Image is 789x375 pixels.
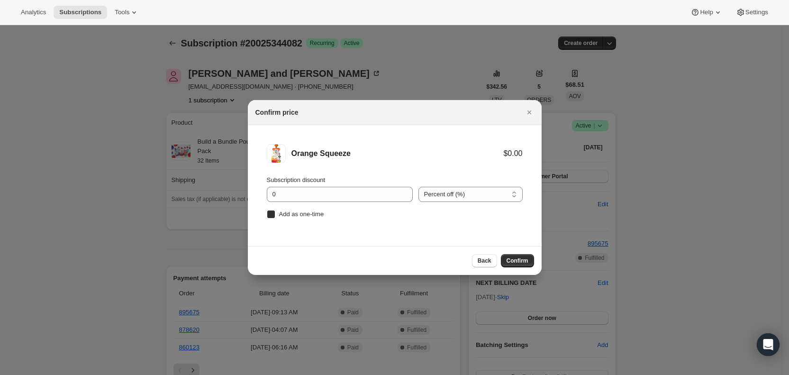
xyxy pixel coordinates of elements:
[54,6,107,19] button: Subscriptions
[59,9,101,16] span: Subscriptions
[115,9,129,16] span: Tools
[745,9,768,16] span: Settings
[291,149,504,158] div: Orange Squeeze
[685,6,728,19] button: Help
[472,254,497,267] button: Back
[478,257,491,265] span: Back
[15,6,52,19] button: Analytics
[730,6,774,19] button: Settings
[523,106,536,119] button: Close
[501,254,534,267] button: Confirm
[503,149,522,158] div: $0.00
[507,257,528,265] span: Confirm
[700,9,713,16] span: Help
[21,9,46,16] span: Analytics
[757,333,780,356] div: Open Intercom Messenger
[267,144,286,163] img: Orange Squeeze
[109,6,145,19] button: Tools
[279,210,324,218] span: Add as one-time
[255,108,299,117] h2: Confirm price
[267,176,326,183] span: Subscription discount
